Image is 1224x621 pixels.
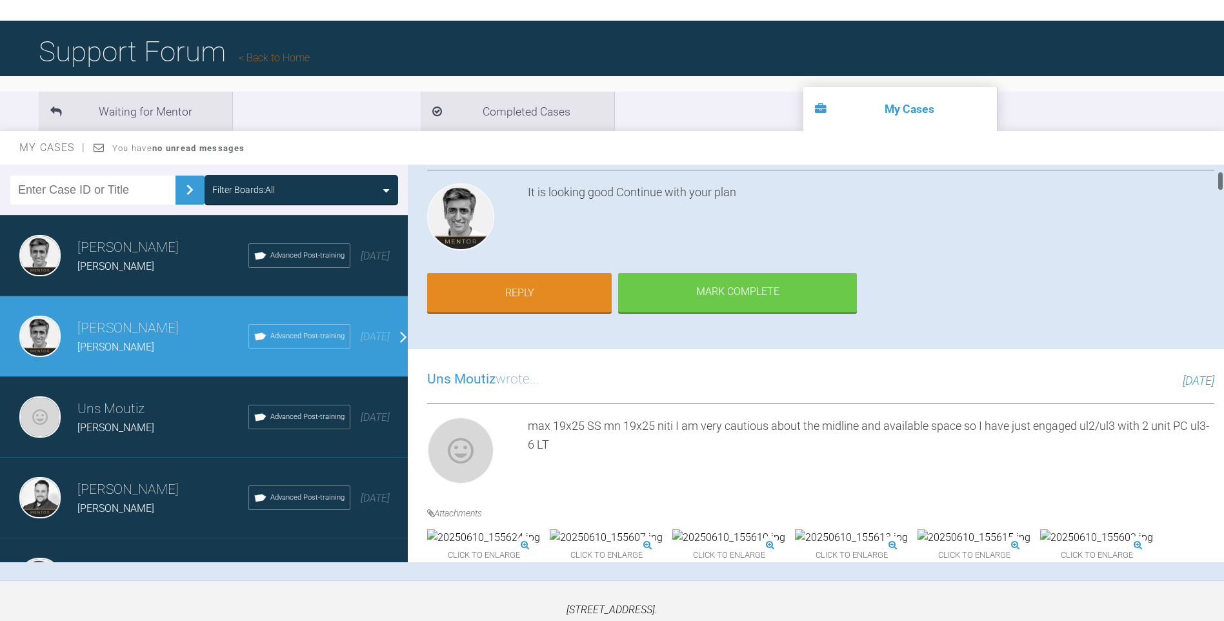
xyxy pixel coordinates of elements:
strong: no unread messages [152,143,245,153]
li: My Cases [803,87,997,131]
a: Back to Home [239,52,310,64]
span: Advanced Post-training [270,411,345,423]
img: 20250610_155607.jpg [550,529,663,546]
span: Click to enlarge [918,545,1030,565]
img: Asif Chatoo [19,316,61,357]
span: [DATE] [361,331,390,343]
input: Enter Case ID or Title [10,176,176,205]
span: Click to enlarge [550,545,663,565]
img: 20250610_155615.jpg [918,529,1030,546]
li: Completed Cases [421,92,614,131]
span: My Cases [19,141,86,154]
span: Uns Moutiz [427,371,496,387]
img: Asif Chatoo [427,183,494,250]
h3: wrote... [427,369,539,391]
h4: Attachments [427,506,1214,520]
img: Asif Chatoo [19,235,61,276]
img: 20250610_155610.jpg [672,529,785,546]
span: Click to enlarge [1040,545,1153,565]
li: Waiting for Mentor [39,92,232,131]
div: max 19x25 SS mn 19x25 niti I am very cautious about the midline and available space so I have jus... [528,417,1214,489]
img: 20250610_155613.jpg [795,529,908,546]
span: Advanced Post-training [270,250,345,261]
img: Uns Moutiz [427,417,494,484]
div: Mark Complete [618,273,857,313]
img: Asif Chatoo [19,558,61,599]
img: 20250610_155624.jpg [427,529,540,546]
span: [DATE] [1183,374,1214,387]
span: Advanced Post-training [270,331,345,342]
span: [DATE] [361,411,390,423]
span: Advanced Post-training [270,492,345,504]
span: [DATE] [361,492,390,504]
span: Click to enlarge [672,545,785,565]
span: [DATE] [361,250,390,262]
h3: [PERSON_NAME] [77,318,248,340]
h3: [PERSON_NAME] [77,479,248,501]
span: You have [112,143,245,153]
h1: Support Forum [39,29,310,74]
h3: [PERSON_NAME] [77,237,248,259]
img: 20250610_155602.jpg [1040,529,1153,546]
div: It is looking good Continue with your plan [528,183,1214,256]
h3: Uns Moutiz [77,398,248,420]
span: [PERSON_NAME] [77,422,154,434]
span: Click to enlarge [427,545,540,565]
img: Uns Moutiz [19,396,61,438]
img: chevronRight.28bd32b0.svg [179,179,200,200]
span: [PERSON_NAME] [77,260,154,272]
span: [PERSON_NAME] [77,502,154,514]
span: Click to enlarge [795,545,908,565]
a: Reply [427,273,612,313]
span: [PERSON_NAME] [77,341,154,353]
h3: [PERSON_NAME] [77,560,248,582]
div: Filter Boards: All [212,183,275,197]
img: Greg Souster [19,477,61,518]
